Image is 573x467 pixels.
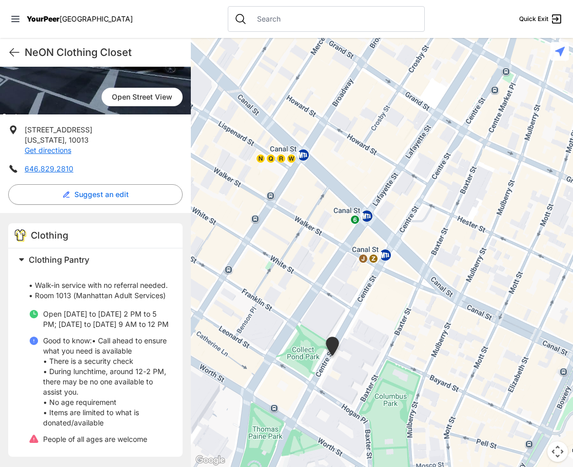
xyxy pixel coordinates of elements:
[519,13,563,25] a: Quick Exit
[27,16,133,22] a: YourPeer[GEOGRAPHIC_DATA]
[193,454,227,467] img: Google
[324,337,341,360] div: Manhattan Criminal Court
[43,435,147,443] span: People of all ages are welcome
[25,45,183,60] h1: NeON Clothing Closet
[25,135,65,144] span: [US_STATE]
[43,309,169,328] span: Open [DATE] to [DATE] 2 PM to 5 PM; [DATE] to [DATE] 9 AM to 12 PM
[31,230,68,241] span: Clothing
[25,146,71,154] a: Get directions
[60,14,133,23] span: [GEOGRAPHIC_DATA]
[74,189,129,200] span: Suggest an edit
[25,125,92,134] span: [STREET_ADDRESS]
[27,14,60,23] span: YourPeer
[102,88,183,106] a: Open Street View
[69,135,89,144] span: 10013
[8,184,183,205] button: Suggest an edit
[547,441,568,462] button: Map camera controls
[193,454,227,467] a: Open this area in Google Maps (opens a new window)
[29,255,89,265] span: Clothing Pantry
[25,164,73,173] a: 646.829.2810
[43,336,170,428] p: Good to know: • Call ahead to ensure what you need is available • There is a security check • Dur...
[29,270,170,301] p: • Walk-in service with no referral needed. • Room 1013 (Manhattan Adult Services)
[65,135,67,144] span: ,
[519,15,548,23] span: Quick Exit
[251,14,418,24] input: Search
